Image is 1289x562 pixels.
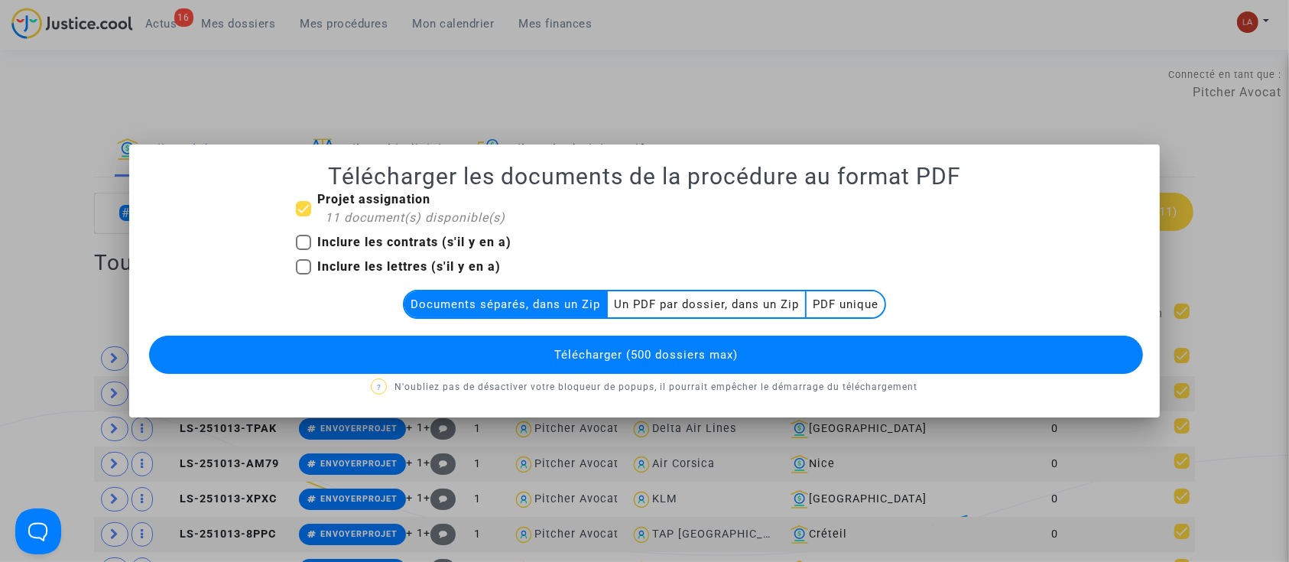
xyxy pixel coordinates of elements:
button: Télécharger (500 dossiers max) [149,336,1144,374]
span: ? [377,383,382,391]
multi-toggle-item: Un PDF par dossier, dans un Zip [608,291,807,317]
span: 11 document(s) disponible(s) [325,210,505,225]
multi-toggle-item: Documents séparés, dans un Zip [404,291,608,317]
multi-toggle-item: PDF unique [807,291,885,317]
p: N'oubliez pas de désactiver votre bloqueur de popups, il pourrait empêcher le démarrage du téléch... [148,378,1142,397]
b: Inclure les lettres (s'il y en a) [317,259,501,274]
iframe: Help Scout Beacon - Open [15,508,61,554]
b: Inclure les contrats (s'il y en a) [317,235,511,249]
h1: Télécharger les documents de la procédure au format PDF [148,163,1142,190]
span: Télécharger (500 dossiers max) [554,348,738,362]
b: Projet assignation [317,192,430,206]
